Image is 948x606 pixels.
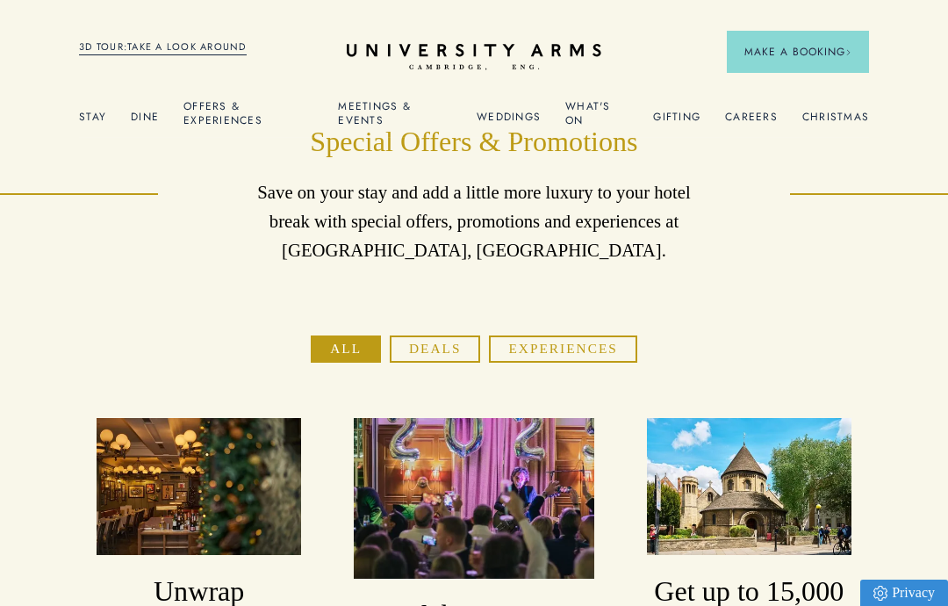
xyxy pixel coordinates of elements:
h1: Special Offers & Promotions [237,123,711,161]
a: Gifting [653,111,700,133]
button: Make a BookingArrow icon [727,31,869,73]
button: All [311,335,381,363]
a: 3D TOUR:TAKE A LOOK AROUND [79,40,247,55]
button: Deals [390,335,480,363]
img: Arrow icon [845,49,851,55]
a: Home [347,44,601,71]
a: Christmas [802,111,869,133]
button: Experiences [489,335,636,363]
a: What's On [565,100,628,137]
span: Make a Booking [744,44,851,60]
img: image-a169143ac3192f8fe22129d7686b8569f7c1e8bc-2500x1667-jpg [647,418,851,555]
a: Dine [131,111,159,133]
a: Stay [79,111,106,133]
a: Offers & Experiences [183,100,313,137]
img: image-fddc88d203c45d2326e546908768e6db70505757-2160x1440-jpg [354,418,593,578]
a: Careers [725,111,778,133]
a: Weddings [477,111,541,133]
p: Save on your stay and add a little more luxury to your hotel break with special offers, promotion... [237,178,711,265]
img: Privacy [873,586,887,601]
a: Privacy [860,580,948,606]
img: image-8c003cf989d0ef1515925c9ae6c58a0350393050-2500x1667-jpg [97,418,301,555]
a: Meetings & Events [338,100,452,137]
